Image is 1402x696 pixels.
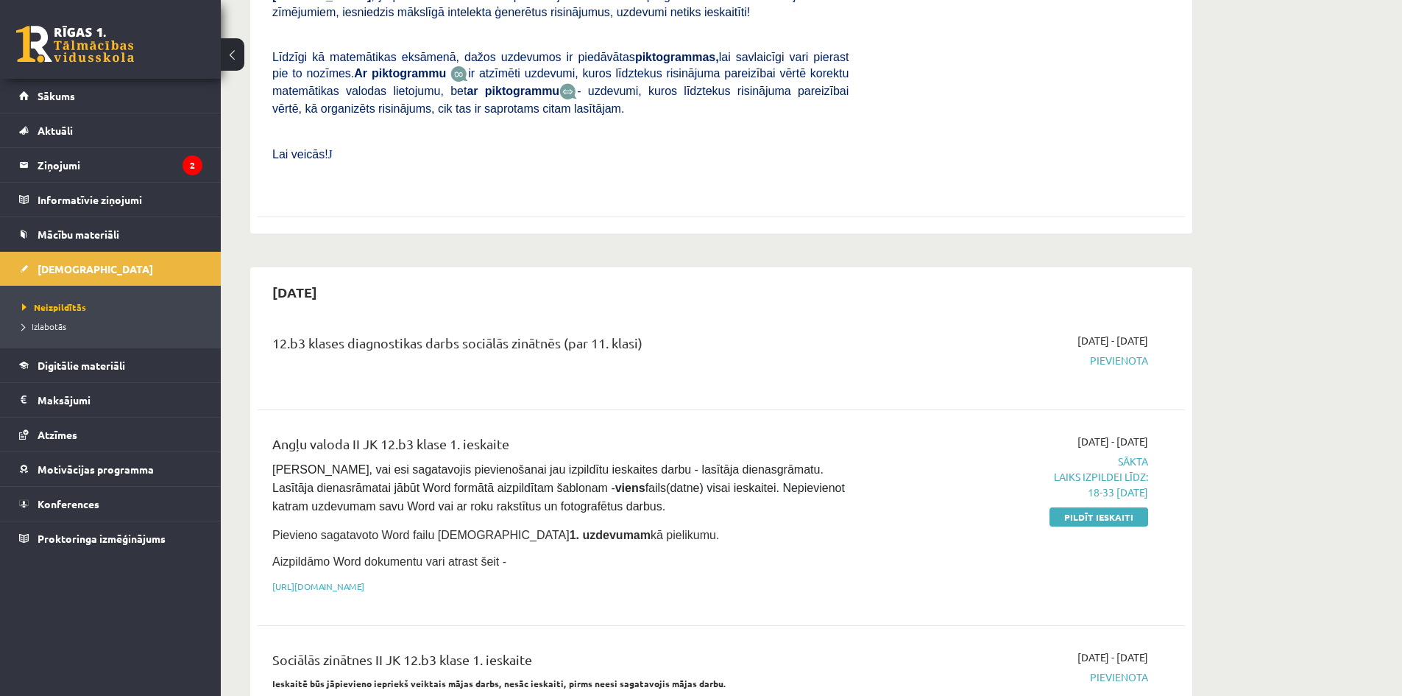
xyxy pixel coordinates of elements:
[272,51,849,80] span: Līdzīgi kā matemātikas eksāmenā, dažos uzdevumos ir piedāvātas lai savlaicīgi vari pierast pie to...
[22,320,206,333] a: Izlabotās
[38,228,119,241] span: Mācību materiāli
[19,452,202,486] a: Motivācijas programma
[272,650,849,677] div: Sociālās zinātnes II JK 12.b3 klase 1. ieskaite
[19,148,202,182] a: Ziņojumi2
[871,353,1148,368] span: Pievienota
[38,497,99,510] span: Konferences
[258,275,332,309] h2: [DATE]
[871,454,1148,500] span: Sākta
[19,383,202,417] a: Maksājumi
[354,67,446,80] b: Ar piktogrammu
[1077,333,1148,348] span: [DATE] - [DATE]
[328,148,333,161] span: J
[871,469,1148,500] p: Laiks izpildei līdz: 18-33 [DATE]
[635,51,719,63] b: piktogrammas,
[467,85,559,97] b: ar piktogrammu
[272,463,848,513] span: [PERSON_NAME], vai esi sagatavojis pievienošanai jau izpildītu ieskaites darbu - lasītāja dienasg...
[19,418,202,451] a: Atzīmes
[272,580,364,592] a: [URL][DOMAIN_NAME]
[871,669,1148,685] span: Pievienota
[22,301,86,313] span: Neizpildītās
[38,148,202,182] legend: Ziņojumi
[19,521,202,555] a: Proktoringa izmēģinājums
[272,678,726,689] strong: Ieskaitē būs jāpievieno iepriekš veiktais mājas darbs, nesāc ieskaiti, pirms neesi sagatavojis mā...
[272,555,506,568] span: Aizpildāmo Word dokumentu vari atrast šeit -
[570,529,651,541] strong: 1. uzdevumam
[38,532,166,545] span: Proktoringa izmēģinājums
[450,66,468,82] img: JfuEzvunn4EvwAAAAASUVORK5CYII=
[272,333,849,360] div: 12.b3 klases diagnostikas darbs sociālās zinātnēs (par 11. klasi)
[272,148,328,161] span: Lai veicās!
[16,26,134,63] a: Rīgas 1. Tālmācības vidusskola
[19,487,202,521] a: Konferences
[38,262,153,275] span: [DEMOGRAPHIC_DATA]
[1077,434,1148,449] span: [DATE] - [DATE]
[615,482,645,494] strong: viens
[19,183,202,217] a: Informatīvie ziņojumi
[1049,507,1148,527] a: Pildīt ieskaiti
[559,83,577,100] img: wKvN42sLe3LLwAAAABJRU5ErkJggg==
[19,113,202,147] a: Aktuāli
[19,217,202,251] a: Mācību materiāli
[38,183,202,217] legend: Informatīvie ziņojumi
[19,79,202,113] a: Sākums
[22,320,66,332] span: Izlabotās
[1077,650,1148,665] span: [DATE] - [DATE]
[22,300,206,314] a: Neizpildītās
[272,434,849,461] div: Angļu valoda II JK 12.b3 klase 1. ieskaite
[38,383,202,417] legend: Maksājumi
[272,67,849,97] span: ir atzīmēti uzdevumi, kuros līdztekus risinājuma pareizībai vērtē korektu matemātikas valodas lie...
[19,348,202,382] a: Digitālie materiāli
[38,124,73,137] span: Aktuāli
[38,428,77,441] span: Atzīmes
[38,359,125,372] span: Digitālie materiāli
[38,463,154,476] span: Motivācijas programma
[38,89,75,102] span: Sākums
[272,529,719,541] span: Pievieno sagatavoto Word failu [DEMOGRAPHIC_DATA] kā pielikumu.
[19,252,202,286] a: [DEMOGRAPHIC_DATA]
[183,155,202,175] i: 2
